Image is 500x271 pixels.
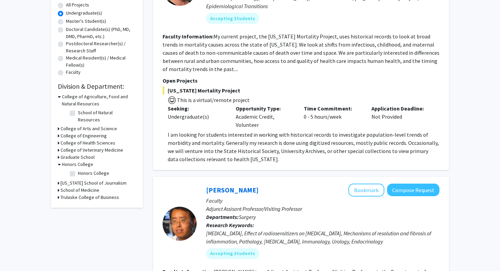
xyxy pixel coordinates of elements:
iframe: Chat [5,240,29,266]
h3: College of Health Sciences [61,139,115,147]
mat-chip: Accepting Students [206,13,259,24]
h3: College of Arts and Science [61,125,117,132]
label: Undergraduate(s) [66,10,102,17]
p: Adjunct Assisant Professor/Visiting Professor [206,205,439,213]
span: [US_STATE] Mortality Project [163,86,439,95]
h2: Division & Department: [58,82,136,90]
h3: School of Medicine [61,187,99,194]
button: Add Yujiang Fang to Bookmarks [348,184,384,197]
h3: College of Veterinary Medicine [61,147,123,154]
h3: Honors College [62,161,93,168]
h3: Trulaske College of Business [61,194,119,201]
span: This is a virtual/remote project [176,97,250,103]
label: Master's Student(s) [66,18,106,25]
p: Application Deadline: [371,104,429,113]
h3: [US_STATE] School of Journalism [61,180,127,187]
label: Honors College [78,170,109,177]
h3: Graduate School [61,154,95,161]
p: Faculty [206,197,439,205]
h3: College of Agriculture, Food and Natural Resources [62,93,136,107]
h3: College of Engineering [61,132,107,139]
label: Postdoctoral Researcher(s) / Research Staff [66,40,136,54]
label: School of Natural Resources [78,109,134,123]
div: [MEDICAL_DATA], Effect of radiosensitizers on [MEDICAL_DATA], Mechanisms of resolution and fibros... [206,229,439,245]
b: Departments: [206,214,239,220]
div: Academic Credit, Volunteer [231,104,299,129]
b: Research Keywords: [206,222,254,228]
a: [PERSON_NAME] [206,186,259,194]
span: Surgery [239,214,256,220]
p: Seeking: [168,104,226,113]
label: Faculty [66,69,81,76]
mat-chip: Accepting Students [206,248,259,259]
div: Not Provided [366,104,434,129]
b: Faculty Information: [163,33,214,40]
div: Undergraduate(s) [168,113,226,121]
p: Opportunity Type: [236,104,294,113]
label: All Projects [66,1,89,9]
label: Medical Resident(s) / Medical Fellow(s) [66,54,136,69]
p: I am looking for students interested in working with historical records to investigate population... [168,131,439,163]
div: 0 - 5 hours/week [299,104,367,129]
label: Doctoral Candidate(s) (PhD, MD, DMD, PharmD, etc.) [66,26,136,40]
button: Compose Request to Yujiang Fang [387,184,439,196]
p: Time Commitment: [304,104,362,113]
fg-read-more: My current project, the [US_STATE] Mortality Project, uses historical records to look at broad tr... [163,33,439,72]
p: Open Projects [163,77,439,85]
